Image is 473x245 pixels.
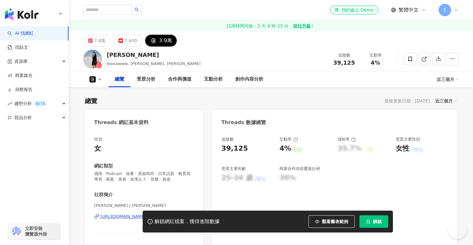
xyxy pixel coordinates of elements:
[135,7,139,12] span: search
[107,61,201,66] span: leonawww, [PERSON_NAME], [PERSON_NAME]
[221,119,266,126] div: Threads 數據總覽
[94,36,105,45] div: 7.8萬
[308,215,355,228] button: 觀看圖表範例
[83,50,102,68] img: KOL Avatar
[437,74,459,84] div: 近三個月
[33,101,48,107] div: BETA
[221,144,248,153] div: 39,125
[94,192,113,198] div: 社群簡介
[364,52,387,58] div: 互動率
[279,166,320,172] div: 商業合作內容覆蓋比例
[114,35,142,47] button: 7,600
[330,6,379,14] a: 預約線上 Demo
[384,98,430,103] div: 最後更新日期：[DATE]
[94,171,193,182] span: 感情 · Podcast · 保養 · 美妝時尚 · 日常話題 · 教育與學習 · 家庭 · 美食 · 命理占卜 · 音樂 · 旅遊
[14,97,48,111] span: 趨勢分析
[399,7,419,13] span: 繁體中文
[168,76,191,83] div: 合作與價值
[396,137,420,142] div: 受眾主要性別
[359,215,388,228] button: 解鎖
[435,97,457,105] div: 近三個月
[137,76,155,83] div: 受眾分析
[373,219,382,224] span: 解鎖
[8,72,33,79] a: 商案媒合
[8,87,33,93] a: 洞察報告
[94,137,102,142] div: 性別
[444,7,446,13] span: E
[371,60,380,66] span: 4%
[94,163,113,169] div: 網紅類型
[279,137,298,142] div: 互動率
[159,36,172,45] div: 3.9萬
[279,144,291,153] div: 4%
[125,36,137,45] div: 7,600
[322,219,348,224] span: 觀看圖表範例
[235,76,263,83] div: 創作內容分析
[155,218,220,225] div: 解鎖網紅檔案，獲得進階數據
[366,219,370,224] span: lock
[8,223,61,240] a: chrome extension立即安裝 瀏覽器外掛
[85,97,97,105] div: 總覽
[14,111,32,125] span: 競品分析
[335,7,374,13] div: 預約線上 Demo
[107,51,201,59] div: [PERSON_NAME]
[396,144,409,153] div: 女性
[145,35,176,47] button: 3.9萬
[83,35,110,47] button: 7.8萬
[333,59,355,66] span: 39,125
[8,102,12,106] span: rise
[94,144,101,153] div: 女
[94,119,149,126] div: Threads 網紅基本資料
[14,54,28,68] span: 資源庫
[5,8,38,21] img: logo
[94,203,193,208] span: [PERSON_NAME] | [PERSON_NAME]
[10,226,22,236] img: chrome extension
[8,30,34,37] a: searchAI 找網紅
[293,23,311,29] strong: 前往升級
[69,20,473,32] a: 試用時間尚餘：2 天 8 時 25 分，前往升級！
[115,76,124,83] div: 總覽
[332,52,356,58] div: 追蹤數
[25,226,47,237] span: 立即安裝 瀏覽器外掛
[338,137,356,142] div: 漲粉率
[221,166,246,172] div: 受眾主要年齡
[8,44,28,51] a: 找貼文
[221,137,234,142] div: 追蹤數
[204,76,223,83] div: 互動分析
